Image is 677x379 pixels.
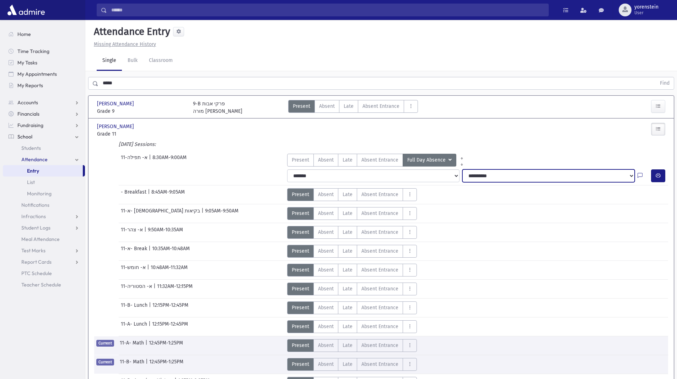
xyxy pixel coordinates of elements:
span: 11-א- תפילה [121,154,149,167]
span: | [144,226,148,239]
span: Present [292,342,309,349]
span: Absent [318,156,334,164]
span: Present [292,191,309,198]
span: Entry [27,168,39,174]
span: Absent Entrance [361,191,398,198]
span: Absent Entrance [361,342,398,349]
span: Absent [318,247,334,255]
div: AttTypes [287,358,417,371]
a: My Tasks [3,57,85,68]
a: Report Cards [3,256,85,268]
span: List [27,179,35,185]
span: Absent Entrance [361,228,398,236]
span: | [149,320,152,333]
span: | [149,301,152,314]
span: 12:45PM-1:25PM [149,358,183,371]
span: Attendance [21,156,48,163]
span: | [148,188,151,201]
span: Present [292,228,309,236]
span: Students [21,145,41,151]
a: Time Tracking [3,46,85,57]
span: | [149,245,152,258]
span: Grade 11 [97,130,186,138]
span: 11-A- Math [120,339,145,352]
img: AdmirePro [6,3,47,17]
a: School [3,131,85,142]
div: AttTypes [288,100,418,115]
span: Present [293,102,310,110]
span: | [154,283,157,295]
span: Absent [318,342,334,349]
span: School [17,133,32,140]
a: Notifications [3,199,85,211]
span: [PERSON_NAME] [97,123,135,130]
a: Classroom [143,51,178,71]
a: Accounts [3,97,85,108]
span: | [145,339,149,352]
a: Missing Attendance History [91,41,156,47]
a: My Reports [3,80,85,91]
span: Present [292,266,309,274]
span: Monitoring [27,190,52,197]
span: Late [344,102,354,110]
span: User [634,10,659,16]
span: Time Tracking [17,48,49,54]
a: Test Marks [3,245,85,256]
span: Absent [318,266,334,274]
span: Absent [318,228,334,236]
span: Infractions [21,213,46,220]
div: AttTypes [287,226,417,239]
span: Absent [318,304,334,311]
span: Grade 9 [97,107,186,115]
a: Infractions [3,211,85,222]
span: Student Logs [21,225,50,231]
span: Absent Entrance [361,360,398,368]
span: Late [343,323,353,330]
input: Search [107,4,548,16]
span: Absent Entrance [361,266,398,274]
div: AttTypes [287,207,417,220]
span: Notifications [21,202,49,208]
span: 11-א- הסטוריה [121,283,154,295]
h5: Attendance Entry [91,26,170,38]
a: Meal Attendance [3,233,85,245]
a: All Later [456,159,467,165]
span: 10:35AM-10:48AM [152,245,190,258]
a: My Appointments [3,68,85,80]
a: Single [97,51,122,71]
a: Home [3,28,85,40]
span: Report Cards [21,259,52,265]
div: AttTypes [287,301,417,314]
span: Present [292,156,309,164]
span: 9:05AM-9:50AM [205,207,238,220]
a: Entry [3,165,83,177]
span: 11-א- צהר [121,226,144,239]
a: Fundraising [3,120,85,131]
span: Late [343,156,353,164]
span: My Reports [17,82,43,89]
div: AttTypes [287,320,417,333]
a: Monitoring [3,188,85,199]
span: Present [292,285,309,293]
span: Absent Entrance [361,247,398,255]
a: Bulk [122,51,143,71]
span: Present [292,210,309,217]
span: Teacher Schedule [21,281,61,288]
div: AttTypes [287,154,467,167]
span: 10:48AM-11:32AM [151,264,188,277]
i: [DATE] Sessions: [119,141,156,147]
span: My Appointments [17,71,57,77]
a: Teacher Schedule [3,279,85,290]
span: | [149,154,152,167]
span: Fundraising [17,122,43,128]
span: Accounts [17,99,38,106]
span: My Tasks [17,59,37,66]
div: AttTypes [287,188,417,201]
span: 11-א- Break [121,245,149,258]
a: List [3,177,85,188]
span: - Breakfast [121,188,148,201]
span: Late [343,228,353,236]
span: Full Day Absence [407,156,447,164]
span: Meal Attendance [21,236,60,242]
span: Current [96,359,114,365]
